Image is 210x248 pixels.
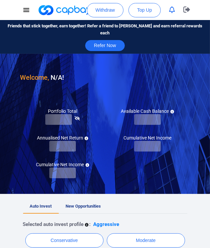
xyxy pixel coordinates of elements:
button: Withdraw [87,3,123,17]
span: Welcome, [20,73,49,81]
p: : [90,220,91,228]
span: New Opportunities [66,204,101,209]
h5: Annualised Net Return [37,135,88,141]
p: Aggressive [94,220,119,228]
h5: Portfolio Total [48,108,77,114]
button: Top Up [128,3,160,17]
span: Top Up [137,7,152,14]
h5: Cumulative Net Income [123,135,171,141]
button: Conservative [25,233,104,248]
button: Moderate [107,233,185,248]
button: Refer Now [85,40,124,51]
span: Auto Invest [30,204,52,209]
h5: Cumulative Net Income [36,162,89,168]
p: Selected auto invest profile [23,220,84,228]
h3: N/A ! [20,72,64,83]
span: Friends that stick together, earn together! Refer a friend to [PERSON_NAME] and earn referral rew... [5,23,205,37]
h5: Available Cash Balance [121,108,174,114]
